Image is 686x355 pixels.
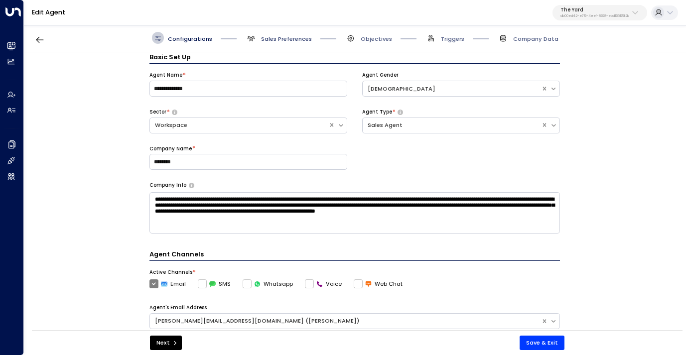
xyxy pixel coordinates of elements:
[354,279,403,288] label: Web Chat
[398,110,403,115] button: Select whether your copilot will handle inquiries directly from leads or from brokers representin...
[149,304,207,311] label: Agent's Email Address
[32,8,65,16] a: Edit Agent
[368,121,536,129] div: Sales Agent
[560,7,629,13] p: The Yard
[149,182,186,189] label: Company Info
[305,279,342,288] label: Voice
[155,121,323,129] div: Workspace
[168,35,212,43] span: Configurations
[362,72,399,79] label: Agent Gender
[149,109,166,116] label: Sector
[361,35,392,43] span: Objectives
[261,35,312,43] span: Sales Preferences
[552,5,647,21] button: The Yarddb00ed42-e715-4eef-8678-ebd165175f2b
[155,317,536,325] div: [PERSON_NAME][EMAIL_ADDRESS][DOMAIN_NAME] ([PERSON_NAME])
[172,110,177,115] button: Select whether your copilot will handle inquiries directly from leads or from brokers representin...
[560,14,629,18] p: db00ed42-e715-4eef-8678-ebd165175f2b
[150,336,182,350] button: Next
[189,183,194,188] button: Provide a brief overview of your company, including your industry, products or services, and any ...
[520,336,564,350] button: Save & Exit
[368,85,536,93] div: [DEMOGRAPHIC_DATA]
[513,35,558,43] span: Company Data
[149,145,192,152] label: Company Name
[149,269,192,276] label: Active Channels
[243,279,293,288] label: Whatsapp
[441,35,464,43] span: Triggers
[362,109,392,116] label: Agent Type
[149,279,186,288] label: Email
[198,279,231,288] label: SMS
[149,249,560,261] h4: Agent Channels
[149,72,182,79] label: Agent Name
[149,52,560,64] h3: Basic Set Up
